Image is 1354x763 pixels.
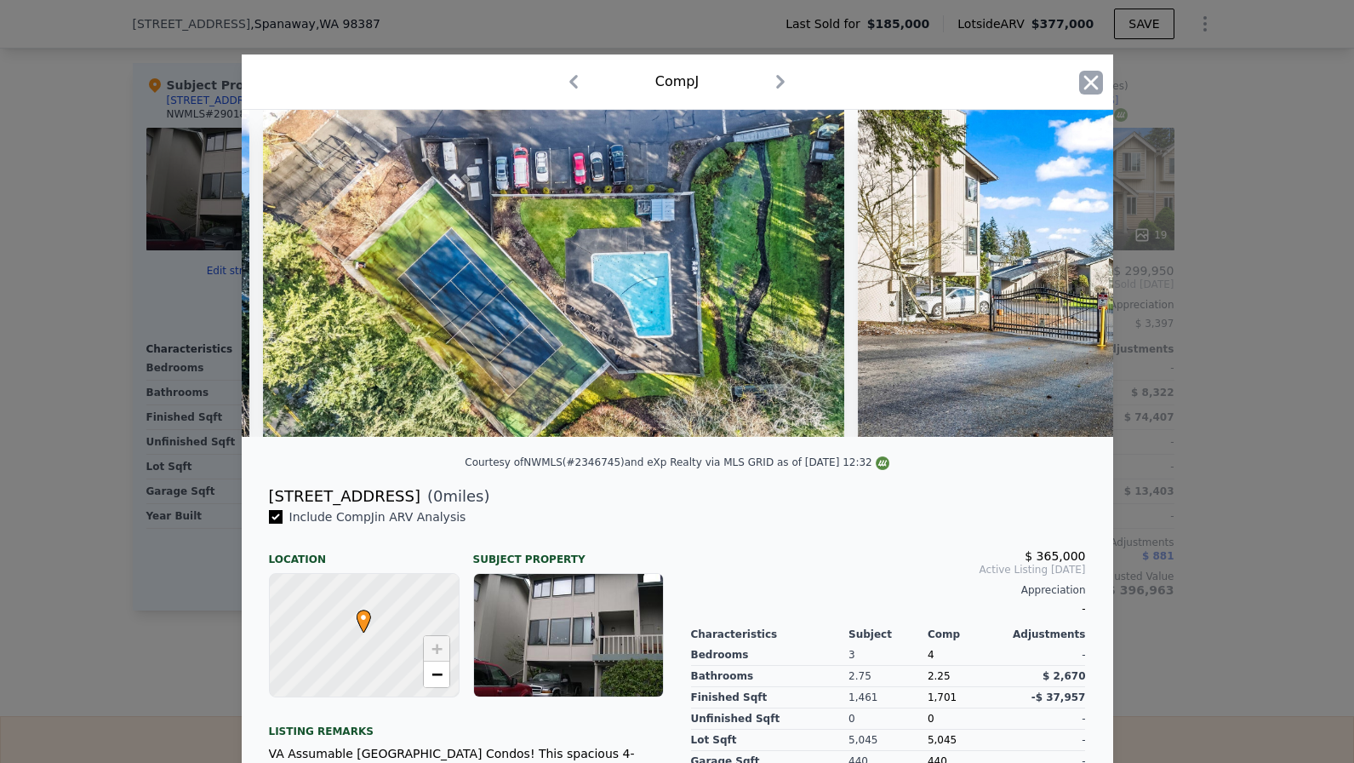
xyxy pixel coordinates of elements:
[473,539,664,566] div: Subject Property
[263,110,844,437] img: Property Img
[1031,691,1086,703] span: -$ 37,957
[691,583,1086,597] div: Appreciation
[928,691,957,703] span: 1,701
[424,636,449,662] a: Zoom in
[269,485,420,508] div: [STREET_ADDRESS]
[848,730,928,751] div: 5,045
[848,645,928,666] div: 3
[431,663,442,685] span: −
[1007,628,1086,641] div: Adjustments
[848,708,928,730] div: 0
[431,638,442,659] span: +
[928,628,1007,641] div: Comp
[1007,730,1086,751] div: -
[424,662,449,687] a: Zoom out
[420,485,490,508] span: ( miles)
[691,645,849,666] div: Bedrooms
[691,730,849,751] div: Lot Sqft
[848,687,928,708] div: 1,461
[655,72,699,92] div: Comp J
[691,666,849,687] div: Bathrooms
[352,605,375,630] span: •
[269,539,460,566] div: Location
[928,666,1007,687] div: 2.25
[928,649,934,661] span: 4
[465,456,888,468] div: Courtesy of NWMLS (#2346745) and eXp Realty via MLS GRID as of [DATE] 12:32
[691,597,1086,621] div: -
[876,456,889,470] img: NWMLS Logo
[691,628,849,641] div: Characteristics
[848,666,928,687] div: 2.75
[1007,645,1086,666] div: -
[1025,549,1085,563] span: $ 365,000
[928,734,957,746] span: 5,045
[928,713,934,725] span: 0
[691,563,1086,577] span: Active Listing [DATE]
[691,687,849,708] div: Finished Sqft
[691,708,849,730] div: Unfinished Sqft
[1043,670,1085,682] span: $ 2,670
[1007,708,1086,730] div: -
[283,510,473,524] span: Include Comp J in ARV Analysis
[858,110,1348,437] img: Property Img
[269,711,664,738] div: Listing remarks
[848,628,928,641] div: Subject
[352,610,363,620] div: •
[433,487,443,505] span: 0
